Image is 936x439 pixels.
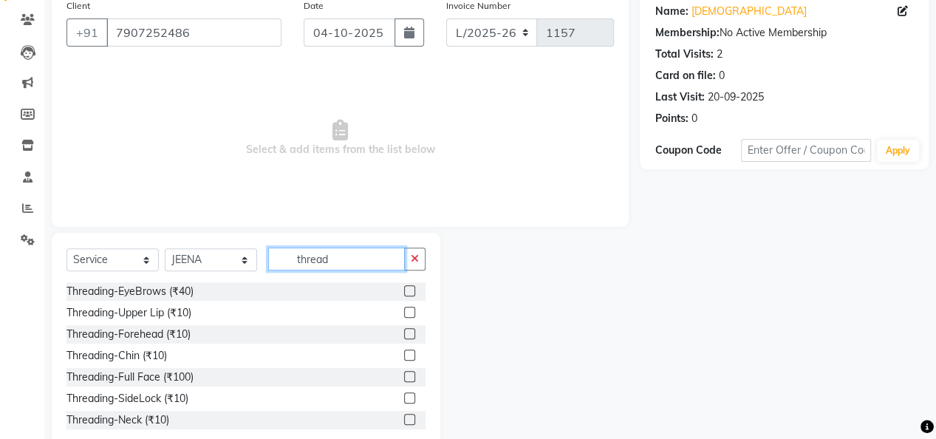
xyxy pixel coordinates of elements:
div: Name: [655,4,688,19]
div: No Active Membership [655,25,914,41]
span: Select & add items from the list below [66,64,614,212]
button: +91 [66,18,108,47]
div: Points: [655,111,688,126]
div: Card on file: [655,68,715,84]
div: Coupon Code [655,143,741,158]
div: Threading-Forehead (₹10) [66,327,191,342]
div: Total Visits: [655,47,713,62]
div: Membership: [655,25,719,41]
input: Search or Scan [268,248,405,270]
div: 2 [716,47,722,62]
div: 20-09-2025 [707,89,763,105]
a: [DEMOGRAPHIC_DATA] [691,4,806,19]
div: Last Visit: [655,89,704,105]
div: Threading-EyeBrows (₹40) [66,284,194,299]
button: Apply [877,140,919,162]
input: Enter Offer / Coupon Code [741,139,870,162]
div: Threading-Upper Lip (₹10) [66,305,191,321]
div: Threading-Chin (₹10) [66,348,167,364]
div: Threading-SideLock (₹10) [66,391,188,406]
div: 0 [691,111,697,126]
div: 0 [718,68,724,84]
div: Threading-Full Face (₹100) [66,370,194,385]
div: Threading-Neck (₹10) [66,412,169,428]
input: Search by Name/Mobile/Email/Code [106,18,281,47]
